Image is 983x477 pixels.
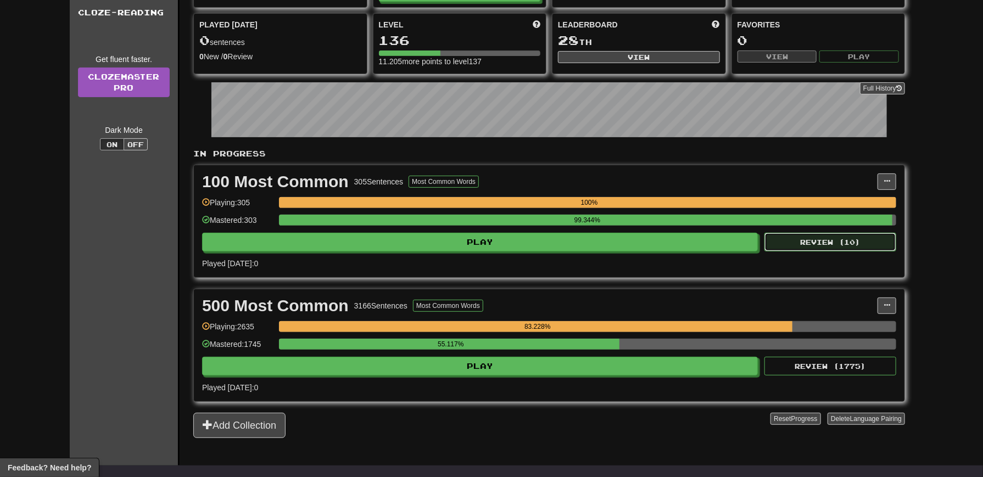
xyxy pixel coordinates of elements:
[712,19,720,30] span: This week in points, UTC
[224,52,228,61] strong: 0
[199,51,361,62] div: New / Review
[764,233,896,251] button: Review (10)
[199,32,210,48] span: 0
[100,138,124,150] button: On
[193,148,905,159] p: In Progress
[193,413,286,438] button: Add Collection
[738,19,900,30] div: Favorites
[202,339,273,357] div: Mastered: 1745
[282,339,619,350] div: 55.117%
[78,68,170,97] a: ClozemasterPro
[199,19,258,30] span: Played [DATE]
[558,33,720,48] div: th
[199,52,204,61] strong: 0
[282,215,892,226] div: 99.344%
[533,19,540,30] span: Score more points to level up
[354,300,407,311] div: 3166 Sentences
[8,462,91,473] span: Open feedback widget
[409,176,479,188] button: Most Common Words
[202,197,273,215] div: Playing: 305
[738,33,900,47] div: 0
[202,383,258,392] span: Played [DATE]: 0
[770,413,820,425] button: ResetProgress
[413,300,483,312] button: Most Common Words
[202,259,258,268] span: Played [DATE]: 0
[828,413,905,425] button: DeleteLanguage Pairing
[202,321,273,339] div: Playing: 2635
[850,415,902,423] span: Language Pairing
[379,33,541,47] div: 136
[354,176,404,187] div: 305 Sentences
[199,33,361,48] div: sentences
[791,415,818,423] span: Progress
[78,125,170,136] div: Dark Mode
[819,50,899,63] button: Play
[764,357,896,375] button: Review (1775)
[202,173,349,190] div: 100 Most Common
[202,357,758,375] button: Play
[379,56,541,67] div: 11.205 more points to level 137
[282,197,896,208] div: 100%
[379,19,404,30] span: Level
[78,54,170,65] div: Get fluent faster.
[738,50,817,63] button: View
[558,51,720,63] button: View
[202,298,349,314] div: 500 Most Common
[860,82,905,94] button: Full History
[558,19,618,30] span: Leaderboard
[282,321,792,332] div: 83.228%
[202,233,758,251] button: Play
[558,32,579,48] span: 28
[124,138,148,150] button: Off
[202,215,273,233] div: Mastered: 303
